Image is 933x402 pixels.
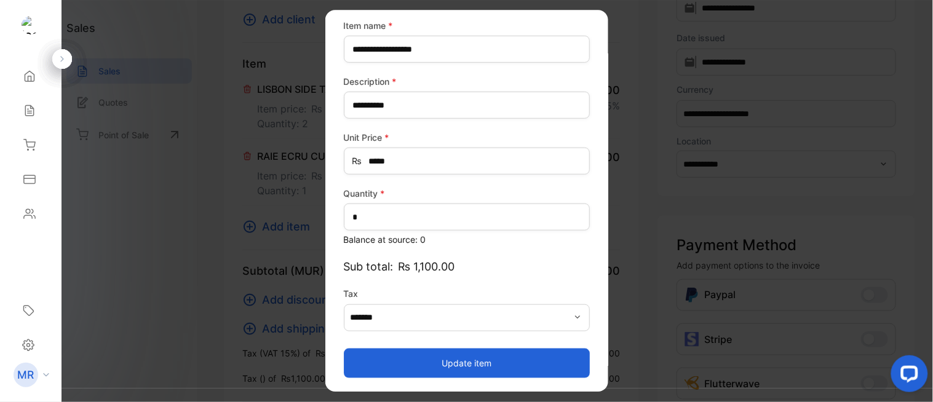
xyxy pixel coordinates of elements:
[344,19,590,32] label: Item name
[344,258,590,275] p: Sub total:
[22,16,40,34] img: logo
[18,367,34,383] p: MR
[344,233,590,246] p: Balance at source: 0
[881,350,933,402] iframe: LiveChat chat widget
[344,287,590,300] label: Tax
[344,75,590,88] label: Description
[344,187,590,200] label: Quantity
[344,131,590,144] label: Unit Price
[352,155,362,168] span: ₨
[399,258,455,275] span: ₨ 1,100.00
[344,349,590,378] button: Update item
